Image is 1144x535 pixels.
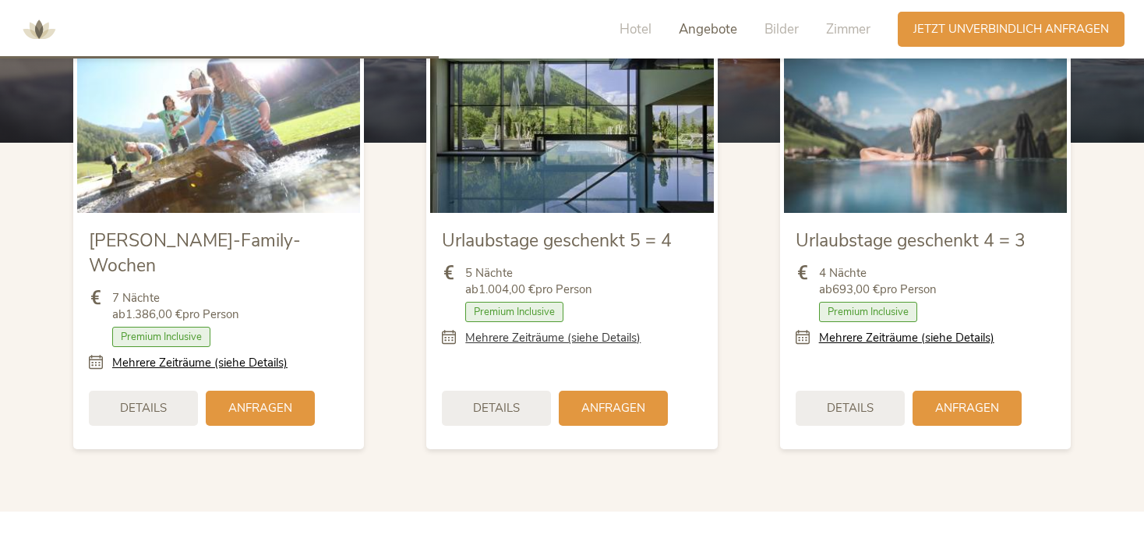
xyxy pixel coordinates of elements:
span: Anfragen [581,400,645,416]
a: Mehrere Zeiträume (siehe Details) [465,330,641,346]
span: Details [827,400,874,416]
a: Mehrere Zeiträume (siehe Details) [819,330,994,346]
span: 7 Nächte ab pro Person [112,290,239,323]
span: Details [473,400,520,416]
img: Urlaubstage geschenkt 5 = 4 [430,54,713,213]
b: 693,00 € [832,282,880,297]
span: Urlaubstage geschenkt 4 = 3 [796,229,1026,253]
span: Bilder [764,20,799,38]
span: Hotel [620,20,651,38]
img: Sommer-Family-Wochen [77,54,360,213]
b: 1.386,00 € [125,306,182,322]
a: Mehrere Zeiträume (siehe Details) [112,355,288,371]
span: Zimmer [826,20,870,38]
span: Jetzt unverbindlich anfragen [913,21,1109,37]
span: Premium Inclusive [819,302,917,322]
span: Angebote [679,20,737,38]
img: Urlaubstage geschenkt 4 = 3 [784,54,1067,213]
span: 4 Nächte ab pro Person [819,265,937,298]
img: AMONTI & LUNARIS Wellnessresort [16,6,62,53]
span: Urlaubstage geschenkt 5 = 4 [442,229,672,253]
span: 5 Nächte ab pro Person [465,265,592,298]
span: Premium Inclusive [465,302,563,322]
span: Anfragen [228,400,292,416]
a: AMONTI & LUNARIS Wellnessresort [16,23,62,34]
span: [PERSON_NAME]-Family-Wochen [89,229,301,278]
span: Premium Inclusive [112,327,210,347]
span: Details [120,400,167,416]
b: 1.004,00 € [478,282,535,297]
span: Anfragen [935,400,999,416]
